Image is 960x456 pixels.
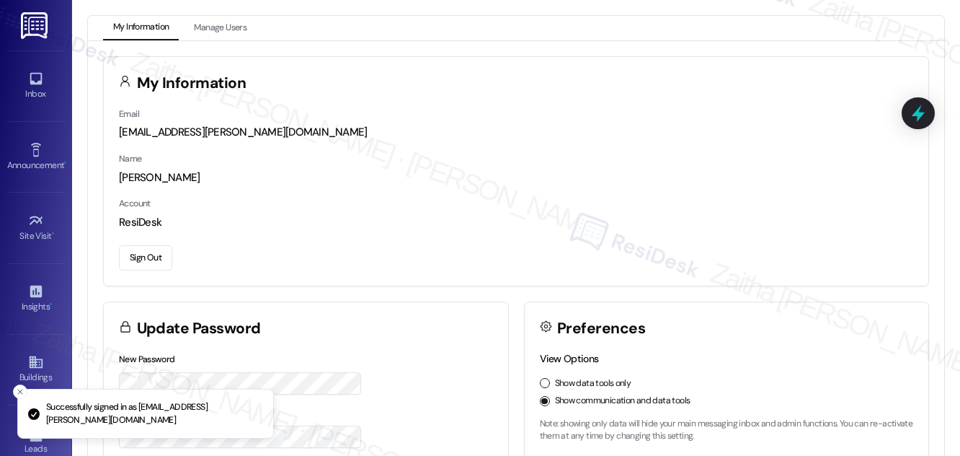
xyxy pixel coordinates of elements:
[7,350,65,389] a: Buildings
[119,153,142,165] label: Name
[103,16,179,40] button: My Information
[119,245,172,271] button: Sign Out
[555,395,690,408] label: Show communication and data tools
[7,209,65,247] a: Site Visit •
[119,170,913,185] div: [PERSON_NAME]
[184,16,257,40] button: Manage Users
[137,321,261,336] h3: Update Password
[7,66,65,105] a: Inbox
[119,125,913,140] div: [EMAIL_ADDRESS][PERSON_NAME][DOMAIN_NAME]
[540,418,914,443] p: Note: showing only data will hide your main messaging inbox and admin functions. You can re-activ...
[119,354,175,365] label: New Password
[540,352,599,365] label: View Options
[119,198,151,209] label: Account
[555,377,631,390] label: Show data tools only
[50,299,52,310] span: •
[7,279,65,318] a: Insights •
[46,401,262,426] p: Successfully signed in as [EMAIL_ADDRESS][PERSON_NAME][DOMAIN_NAME]
[137,76,246,91] h3: My Information
[119,108,139,120] label: Email
[64,158,66,168] span: •
[21,12,50,39] img: ResiDesk Logo
[557,321,645,336] h3: Preferences
[13,385,27,399] button: Close toast
[119,215,913,230] div: ResiDesk
[52,229,54,239] span: •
